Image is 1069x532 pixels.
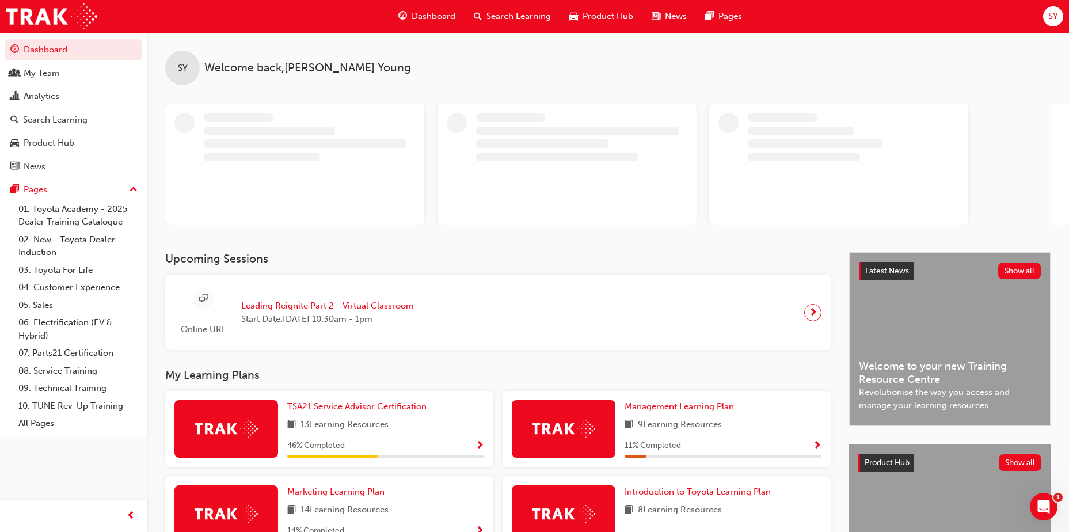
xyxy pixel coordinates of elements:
[1043,6,1063,26] button: SY
[532,420,595,438] img: Trak
[24,136,74,150] div: Product Hub
[287,487,385,497] span: Marketing Learning Plan
[583,10,633,23] span: Product Hub
[287,418,296,432] span: book-icon
[999,454,1042,471] button: Show all
[5,156,142,177] a: News
[475,439,484,453] button: Show Progress
[10,45,19,55] span: guage-icon
[10,115,18,126] span: search-icon
[865,458,910,468] span: Product Hub
[859,262,1041,280] a: Latest NewsShow all
[14,397,142,415] a: 10. TUNE Rev-Up Training
[24,160,45,173] div: News
[1030,493,1057,520] iframe: Intercom live chat
[652,9,660,24] span: news-icon
[14,261,142,279] a: 03. Toyota For Life
[14,344,142,362] a: 07. Parts21 Certification
[625,485,775,499] a: Introduction to Toyota Learning Plan
[813,439,821,453] button: Show Progress
[809,305,817,321] span: next-icon
[195,420,258,438] img: Trak
[241,313,414,326] span: Start Date: [DATE] 10:30am - 1pm
[859,360,1041,386] span: Welcome to your new Training Resource Centre
[287,503,296,518] span: book-icon
[241,299,414,313] span: Leading Reignite Part 2 - Virtual Classroom
[23,113,88,127] div: Search Learning
[569,9,578,24] span: car-icon
[5,179,142,200] button: Pages
[300,503,389,518] span: 14 Learning Resources
[14,279,142,297] a: 04. Customer Experience
[287,401,427,412] span: TSA21 Service Advisor Certification
[14,314,142,344] a: 06. Electrification (EV & Hybrid)
[665,10,687,23] span: News
[14,379,142,397] a: 09. Technical Training
[24,183,47,196] div: Pages
[127,509,135,523] span: prev-icon
[287,485,389,499] a: Marketing Learning Plan
[6,3,97,29] img: Trak
[625,401,734,412] span: Management Learning Plan
[14,362,142,380] a: 08. Service Training
[287,400,431,413] a: TSA21 Service Advisor Certification
[813,441,821,451] span: Show Progress
[10,185,19,195] span: pages-icon
[10,138,19,149] span: car-icon
[5,132,142,154] a: Product Hub
[14,200,142,231] a: 01. Toyota Academy - 2025 Dealer Training Catalogue
[532,505,595,523] img: Trak
[625,503,633,518] span: book-icon
[130,183,138,197] span: up-icon
[5,63,142,84] a: My Team
[178,62,188,75] span: SY
[859,386,1041,412] span: Revolutionise the way you access and manage your learning resources.
[14,231,142,261] a: 02. New - Toyota Dealer Induction
[165,252,831,265] h3: Upcoming Sessions
[199,292,208,306] span: sessionType_ONLINE_URL-icon
[474,9,482,24] span: search-icon
[389,5,465,28] a: guage-iconDashboard
[849,252,1051,426] a: Latest NewsShow allWelcome to your new Training Resource CentreRevolutionise the way you access a...
[475,441,484,451] span: Show Progress
[24,90,59,103] div: Analytics
[195,505,258,523] img: Trak
[642,5,696,28] a: news-iconNews
[24,67,60,80] div: My Team
[560,5,642,28] a: car-iconProduct Hub
[14,297,142,314] a: 05. Sales
[865,266,909,276] span: Latest News
[998,263,1041,279] button: Show all
[412,10,455,23] span: Dashboard
[705,9,714,24] span: pages-icon
[10,69,19,79] span: people-icon
[10,162,19,172] span: news-icon
[5,39,142,60] a: Dashboard
[287,439,345,453] span: 46 % Completed
[625,439,681,453] span: 11 % Completed
[5,86,142,107] a: Analytics
[174,284,821,341] a: Online URLLeading Reignite Part 2 - Virtual ClassroomStart Date:[DATE] 10:30am - 1pm
[1053,493,1063,502] span: 1
[14,415,142,432] a: All Pages
[625,487,771,497] span: Introduction to Toyota Learning Plan
[625,418,633,432] span: book-icon
[1048,10,1058,23] span: SY
[204,62,411,75] span: Welcome back , [PERSON_NAME] Young
[858,454,1041,472] a: Product HubShow all
[638,418,722,432] span: 9 Learning Resources
[625,400,739,413] a: Management Learning Plan
[718,10,742,23] span: Pages
[486,10,551,23] span: Search Learning
[465,5,560,28] a: search-iconSearch Learning
[174,323,232,336] span: Online URL
[165,368,831,382] h3: My Learning Plans
[10,92,19,102] span: chart-icon
[696,5,751,28] a: pages-iconPages
[5,37,142,179] button: DashboardMy TeamAnalyticsSearch LearningProduct HubNews
[5,109,142,131] a: Search Learning
[638,503,722,518] span: 8 Learning Resources
[300,418,389,432] span: 13 Learning Resources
